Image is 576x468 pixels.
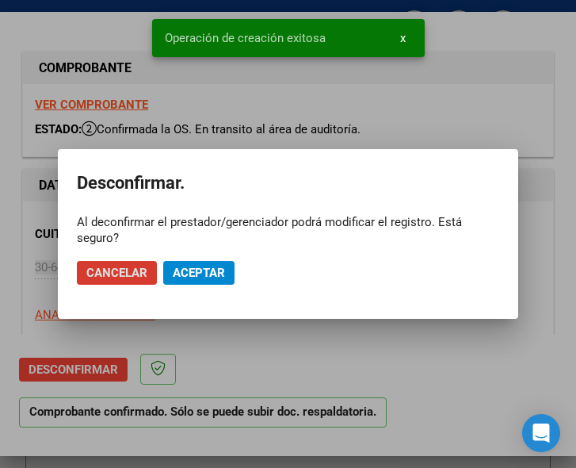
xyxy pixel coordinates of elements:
div: Open Intercom Messenger [522,414,560,452]
h2: Desconfirmar. [77,168,500,198]
button: Cancelar [77,261,157,285]
span: Operación de creación exitosa [165,30,326,46]
button: Aceptar [163,261,235,285]
span: Cancelar [86,266,147,280]
span: x [400,31,406,45]
div: Al deconfirmar el prestador/gerenciador podrá modificar el registro. Está seguro? [77,214,500,246]
span: Aceptar [173,266,225,280]
button: x [387,24,418,52]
